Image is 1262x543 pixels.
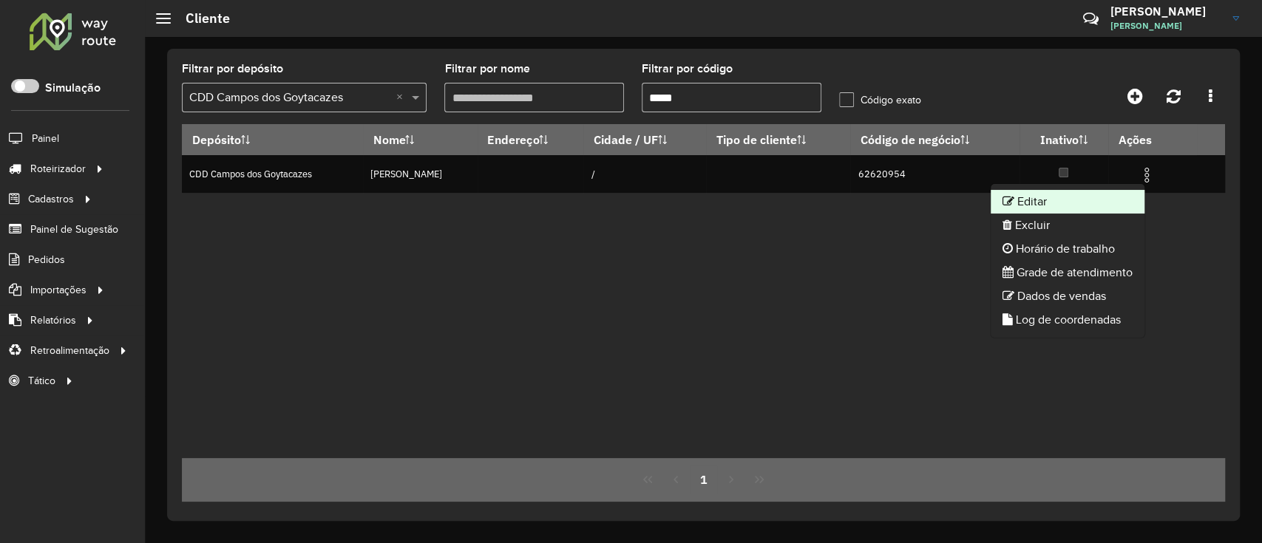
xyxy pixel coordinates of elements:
[1110,19,1221,33] span: [PERSON_NAME]
[991,261,1144,284] li: Grade de atendimento
[30,161,86,177] span: Roteirizador
[28,373,55,389] span: Tático
[583,124,706,155] th: Cidade / UF
[28,191,74,207] span: Cadastros
[991,308,1144,332] li: Log de coordenadas
[30,313,76,328] span: Relatórios
[583,155,706,193] td: /
[444,60,529,78] label: Filtrar por nome
[363,155,478,193] td: [PERSON_NAME]
[850,124,1020,155] th: Código de negócio
[1110,4,1221,18] h3: [PERSON_NAME]
[1020,124,1108,155] th: Inativo
[28,252,65,267] span: Pedidos
[1108,124,1197,155] th: Ações
[30,343,109,358] span: Retroalimentação
[30,282,86,298] span: Importações
[30,222,118,237] span: Painel de Sugestão
[1075,3,1107,35] a: Contato Rápido
[642,60,733,78] label: Filtrar por código
[396,89,408,106] span: Clear all
[706,124,850,155] th: Tipo de cliente
[182,124,363,155] th: Depósito
[478,124,584,155] th: Endereço
[45,79,101,97] label: Simulação
[171,10,230,27] h2: Cliente
[991,237,1144,261] li: Horário de trabalho
[991,214,1144,237] li: Excluir
[850,155,1020,193] td: 62620954
[182,60,283,78] label: Filtrar por depósito
[991,284,1144,308] li: Dados de vendas
[182,155,363,193] td: CDD Campos dos Goytacazes
[991,190,1144,214] li: Editar
[363,124,478,155] th: Nome
[32,131,59,146] span: Painel
[839,92,921,108] label: Código exato
[690,465,718,494] button: 1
